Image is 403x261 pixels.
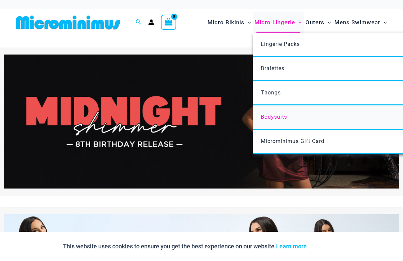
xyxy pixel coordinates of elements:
a: Account icon link [148,19,154,25]
span: Bralettes [261,65,284,71]
a: Mens SwimwearMenu ToggleMenu Toggle [333,12,389,33]
nav: Site Navigation [205,11,390,34]
span: Bodysuits [261,114,287,120]
span: Mens Swimwear [334,14,380,31]
span: Thongs [261,89,281,96]
span: Menu Toggle [324,14,331,31]
a: OutersMenu ToggleMenu Toggle [304,12,333,33]
span: Micro Bikinis [207,14,244,31]
span: Outers [305,14,324,31]
p: This website uses cookies to ensure you get the best experience on our website. [63,241,307,251]
a: Micro BikinisMenu ToggleMenu Toggle [206,12,253,33]
img: Midnight Shimmer Red Dress [4,55,399,189]
a: Learn more [276,243,307,250]
span: Micro Lingerie [254,14,295,31]
span: Lingerie Packs [261,41,300,47]
span: Menu Toggle [380,14,387,31]
span: Menu Toggle [295,14,302,31]
span: Microminimus Gift Card [261,138,324,144]
a: Search icon link [136,18,142,27]
a: Micro LingerieMenu ToggleMenu Toggle [253,12,303,33]
button: Accept [312,238,340,254]
a: View Shopping Cart, empty [161,15,176,30]
span: Menu Toggle [244,14,251,31]
img: MM SHOP LOGO FLAT [13,15,123,30]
